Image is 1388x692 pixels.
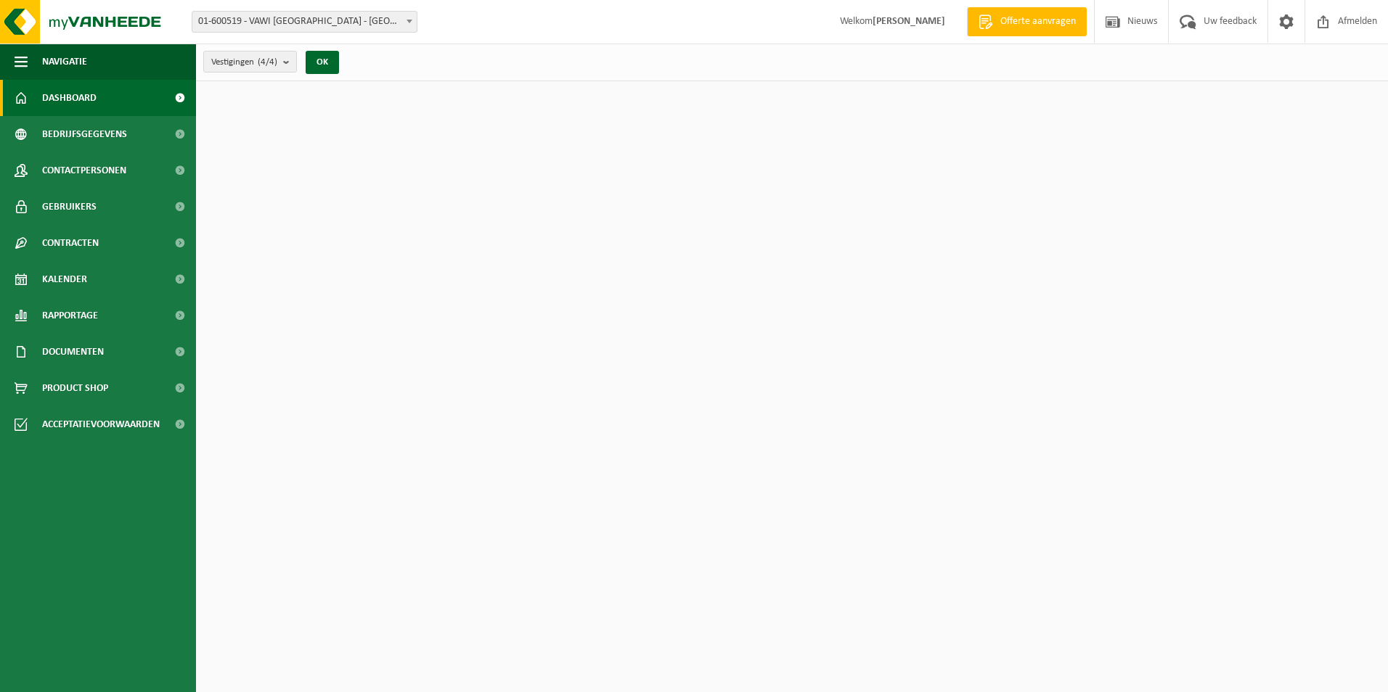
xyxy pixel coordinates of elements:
span: Bedrijfsgegevens [42,116,127,152]
span: Offerte aanvragen [997,15,1079,29]
button: OK [306,51,339,74]
span: Acceptatievoorwaarden [42,406,160,442]
span: Gebruikers [42,189,97,225]
span: 01-600519 - VAWI NV - ANTWERPEN [192,12,417,32]
button: Vestigingen(4/4) [203,51,297,73]
span: Dashboard [42,80,97,116]
span: Rapportage [42,297,98,334]
span: Documenten [42,334,104,370]
span: Navigatie [42,44,87,80]
span: Contactpersonen [42,152,126,189]
span: Product Shop [42,370,108,406]
count: (4/4) [258,57,277,67]
span: Contracten [42,225,99,261]
strong: [PERSON_NAME] [873,16,945,27]
span: Kalender [42,261,87,297]
span: Vestigingen [211,52,277,73]
span: 01-600519 - VAWI NV - ANTWERPEN [192,11,417,33]
a: Offerte aanvragen [967,7,1087,36]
